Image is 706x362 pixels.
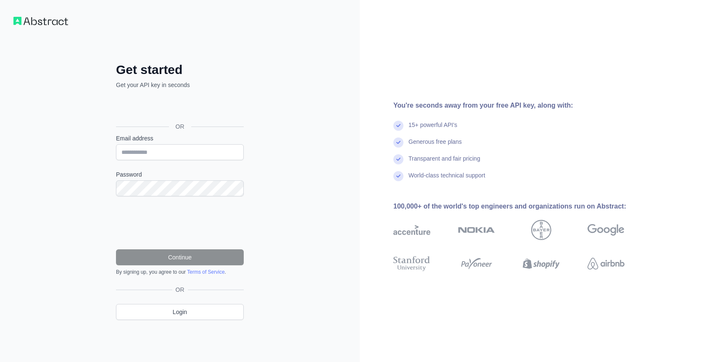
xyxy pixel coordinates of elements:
a: Login [116,304,244,320]
h2: Get started [116,62,244,77]
span: OR [172,285,188,294]
img: accenture [393,220,430,240]
img: airbnb [587,254,624,273]
img: check mark [393,154,403,164]
iframe: reCAPTCHA [116,206,244,239]
label: Email address [116,134,244,143]
div: 15+ powerful API's [408,121,457,137]
img: google [587,220,624,240]
img: bayer [531,220,551,240]
img: payoneer [458,254,495,273]
div: Generous free plans [408,137,462,154]
img: stanford university [393,254,430,273]
label: Password [116,170,244,179]
div: You're seconds away from your free API key, along with: [393,100,651,111]
img: shopify [523,254,560,273]
div: World-class technical support [408,171,485,188]
img: Workflow [13,17,68,25]
img: check mark [393,137,403,148]
iframe: Sign in with Google Button [112,98,246,117]
div: 100,000+ of the world's top engineers and organizations run on Abstract: [393,201,651,211]
div: By signing up, you agree to our . [116,269,244,275]
img: check mark [393,171,403,181]
span: OR [169,122,191,131]
button: Continue [116,249,244,265]
img: check mark [393,121,403,131]
div: Transparent and fair pricing [408,154,480,171]
img: nokia [458,220,495,240]
a: Terms of Service [187,269,224,275]
p: Get your API key in seconds [116,81,244,89]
